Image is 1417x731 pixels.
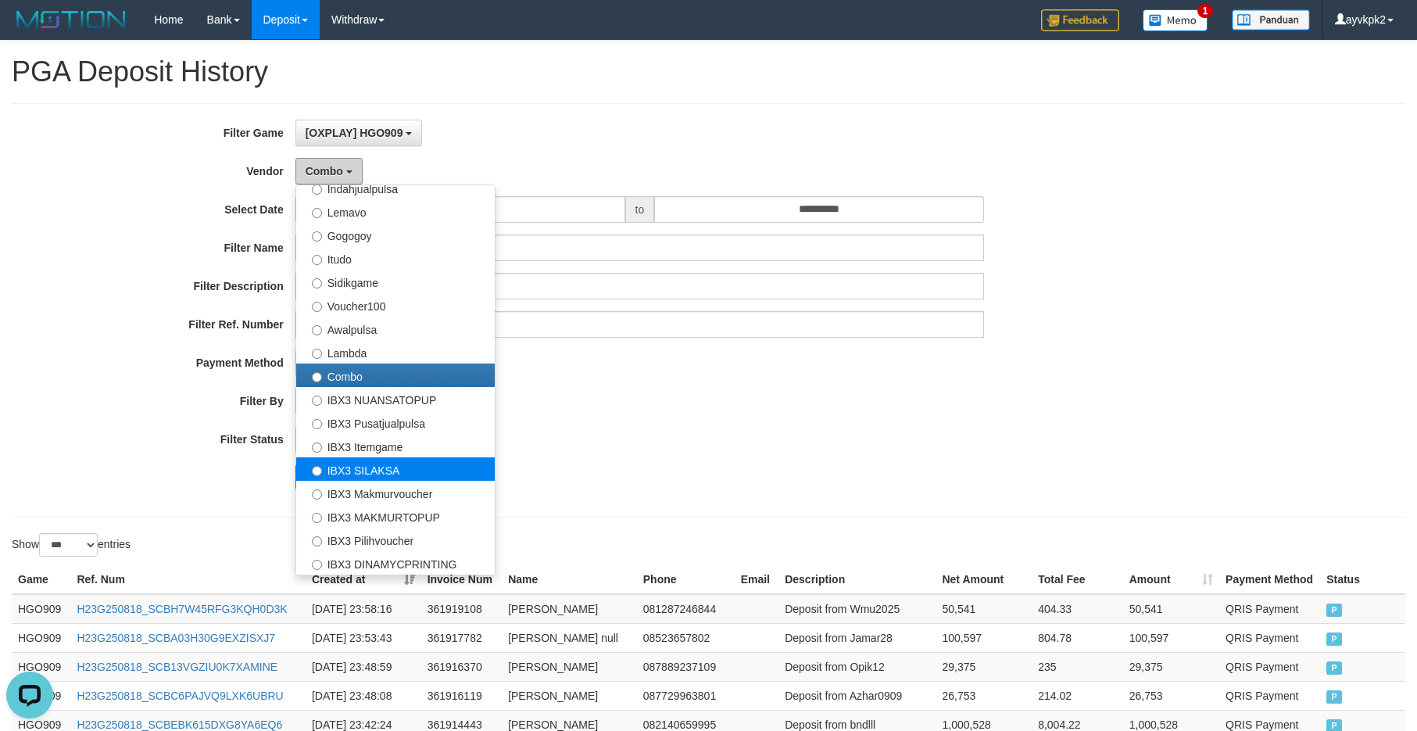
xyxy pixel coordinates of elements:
th: Phone [637,565,735,594]
td: [PERSON_NAME] [502,652,637,681]
button: [OXPLAY] HGO909 [295,120,423,146]
input: IBX3 NUANSATOPUP [312,396,322,406]
td: 361917782 [421,623,502,652]
label: Gogogoy [296,223,495,246]
input: Awalpulsa [312,325,322,335]
label: IBX3 DINAMYCPRINTING [296,551,495,575]
td: Deposit from Jamar28 [778,623,936,652]
td: HGO909 [12,623,70,652]
label: IBX3 MAKMURTOPUP [296,504,495,528]
input: IBX3 DINAMYCPRINTING [312,560,322,570]
label: IBX3 Pilihvoucher [296,528,495,551]
select: Showentries [39,533,98,557]
td: [DATE] 23:48:59 [306,652,421,681]
td: 50,541 [1123,594,1219,624]
td: QRIS Payment [1219,652,1320,681]
button: Combo [295,158,363,185]
td: QRIS Payment [1219,681,1320,710]
td: [DATE] 23:58:16 [306,594,421,624]
td: Deposit from Wmu2025 [778,594,936,624]
th: Total Fee [1032,565,1123,594]
span: PAID [1326,690,1342,704]
th: Net Amount [936,565,1032,594]
td: [DATE] 23:53:43 [306,623,421,652]
td: 26,753 [936,681,1032,710]
td: [DATE] 23:48:08 [306,681,421,710]
td: 100,597 [1123,623,1219,652]
input: IBX3 SILAKSA [312,466,322,476]
input: Itudo [312,255,322,265]
th: Amount: activate to sort column ascending [1123,565,1219,594]
input: Gogogoy [312,231,322,242]
th: Description [778,565,936,594]
th: Name [502,565,637,594]
span: 1 [1197,4,1214,18]
input: Combo [312,372,322,382]
th: Invoice Num [421,565,502,594]
img: Button%20Memo.svg [1143,9,1208,31]
input: IBX3 Makmurvoucher [312,489,322,500]
th: Payment Method [1219,565,1320,594]
label: Indahjualpulsa [296,176,495,199]
th: Game [12,565,70,594]
span: Combo [306,165,343,177]
th: Email [735,565,779,594]
td: [PERSON_NAME] [502,681,637,710]
td: 08523657802 [637,623,735,652]
td: QRIS Payment [1219,623,1320,652]
label: Lambda [296,340,495,364]
img: panduan.png [1232,9,1310,30]
td: 361916119 [421,681,502,710]
span: [OXPLAY] HGO909 [306,127,403,139]
td: Deposit from Opik12 [778,652,936,681]
span: PAID [1326,632,1342,646]
td: 100,597 [936,623,1032,652]
td: 361919108 [421,594,502,624]
label: IBX3 Itemgame [296,434,495,457]
button: Open LiveChat chat widget [6,6,53,53]
input: Lambda [312,349,322,359]
td: [PERSON_NAME] null [502,623,637,652]
td: 235 [1032,652,1123,681]
span: PAID [1326,604,1342,617]
th: Created at: activate to sort column ascending [306,565,421,594]
input: Indahjualpulsa [312,185,322,195]
input: Lemavo [312,208,322,218]
td: [PERSON_NAME] [502,594,637,624]
a: H23G250818_SCB13VGZIU0K7XAMINE [77,661,277,673]
input: IBX3 Pusatjualpulsa [312,419,322,429]
td: 081287246844 [637,594,735,624]
img: Feedback.jpg [1041,9,1119,31]
h1: PGA Deposit History [12,56,1405,88]
span: PAID [1326,661,1342,675]
td: 361916370 [421,652,502,681]
td: 29,375 [1123,652,1219,681]
input: Sidikgame [312,278,322,288]
span: to [625,196,655,223]
td: 804.78 [1032,623,1123,652]
td: 214.02 [1032,681,1123,710]
input: Voucher100 [312,302,322,312]
label: IBX3 SILAKSA [296,457,495,481]
th: Status [1320,565,1405,594]
label: Lemavo [296,199,495,223]
td: Deposit from Azhar0909 [778,681,936,710]
label: IBX3 NUANSATOPUP [296,387,495,410]
input: IBX3 Itemgame [312,443,322,453]
td: 50,541 [936,594,1032,624]
label: IBX3 Makmurvoucher [296,481,495,504]
input: IBX3 Pilihvoucher [312,536,322,546]
a: H23G250818_SCBH7W45RFG3KQH0D3K [77,603,287,615]
th: Ref. Num [70,565,306,594]
label: IBX3 Pusatjualpulsa [296,410,495,434]
td: 087889237109 [637,652,735,681]
a: H23G250818_SCBEBK615DXG8YA6EQ6 [77,718,282,731]
label: Show entries [12,533,131,557]
td: 26,753 [1123,681,1219,710]
td: QRIS Payment [1219,594,1320,624]
td: 087729963801 [637,681,735,710]
label: Awalpulsa [296,317,495,340]
td: HGO909 [12,652,70,681]
td: 404.33 [1032,594,1123,624]
label: Itudo [296,246,495,270]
